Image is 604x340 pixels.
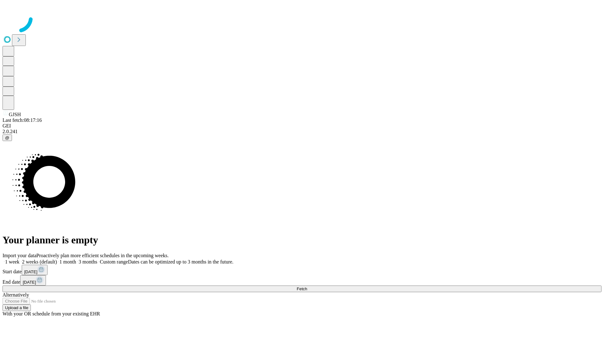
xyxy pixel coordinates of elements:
[3,275,601,286] div: End date
[24,269,37,274] span: [DATE]
[3,253,36,258] span: Import your data
[79,259,97,264] span: 3 months
[3,123,601,129] div: GEI
[20,275,46,286] button: [DATE]
[3,311,100,316] span: With your OR schedule from your existing EHR
[3,134,12,141] button: @
[9,112,21,117] span: GJSH
[3,265,601,275] div: Start date
[22,259,57,264] span: 2 weeks (default)
[128,259,233,264] span: Dates can be optimized up to 3 months in the future.
[3,129,601,134] div: 2.0.241
[22,265,48,275] button: [DATE]
[23,280,36,285] span: [DATE]
[59,259,76,264] span: 1 month
[5,259,20,264] span: 1 week
[3,234,601,246] h1: Your planner is empty
[5,135,9,140] span: @
[3,286,601,292] button: Fetch
[100,259,128,264] span: Custom range
[36,253,169,258] span: Proactively plan more efficient schedules in the upcoming weeks.
[3,292,29,297] span: Alternatively
[3,117,42,123] span: Last fetch: 08:17:16
[3,304,31,311] button: Upload a file
[297,286,307,291] span: Fetch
